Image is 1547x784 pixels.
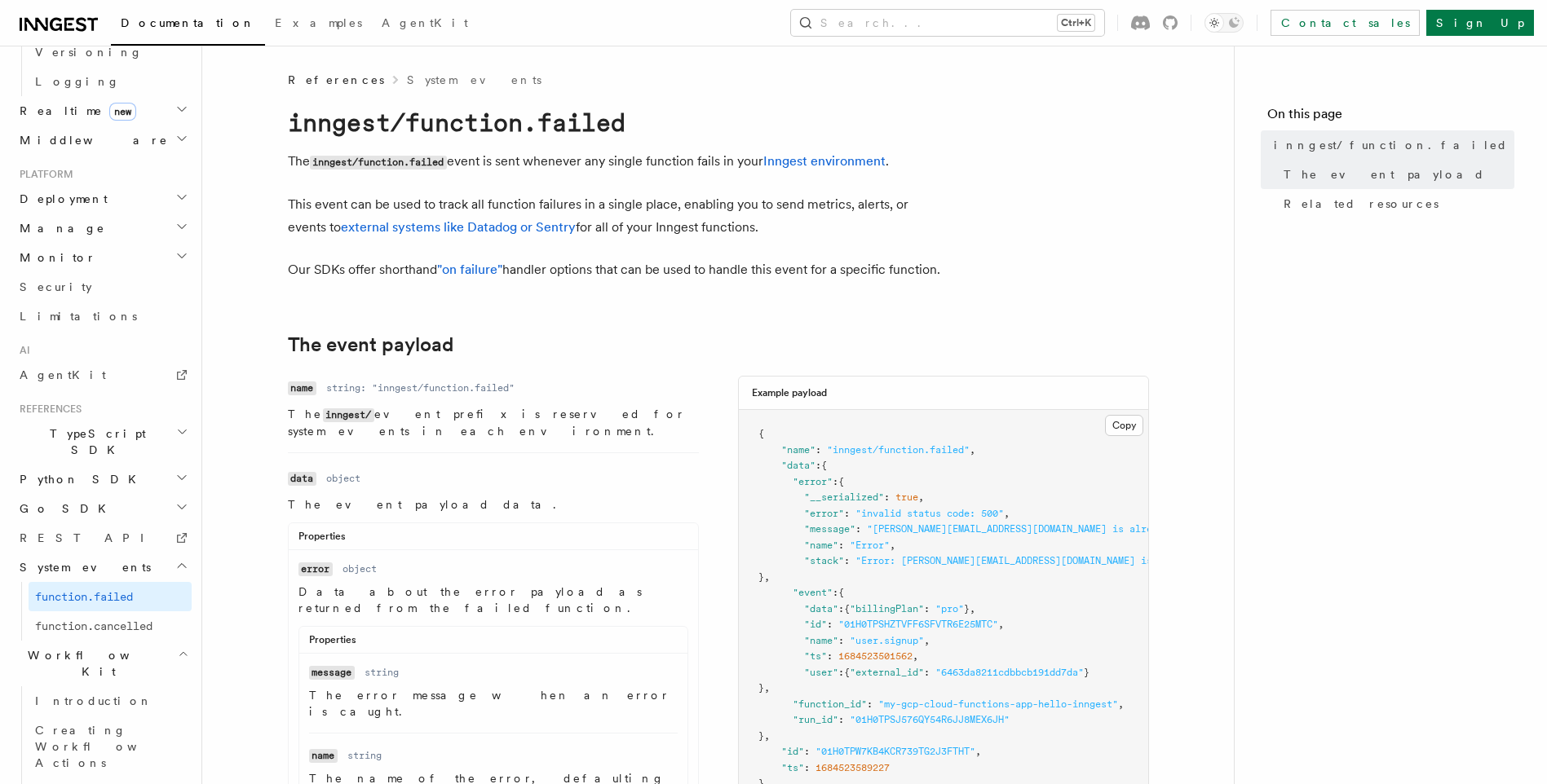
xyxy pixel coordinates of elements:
p: Data about the error payload as returned from the failed function. [298,584,688,616]
span: REST API [20,531,158,544]
span: "user.signup" [850,635,924,646]
div: Properties [299,633,687,654]
a: inngest/function.failed [1267,130,1514,160]
span: Security [20,280,92,293]
span: "id" [804,619,827,630]
p: The error message when an error is caught. [309,687,678,720]
span: , [918,491,924,503]
span: { [821,460,827,471]
span: AI [13,344,30,357]
button: Workflow Kit [13,641,192,686]
span: TypeScript SDK [13,425,176,458]
a: REST API [13,523,192,553]
span: : [804,762,810,773]
span: Related resources [1284,196,1439,212]
span: The event payload [1284,166,1485,183]
code: inngest/function.failed [310,156,447,170]
span: "ts" [804,650,827,662]
span: , [970,444,975,456]
code: message [309,666,355,680]
span: Workflow Kit [13,647,178,680]
span: , [975,746,981,757]
a: AgentKit [372,5,478,44]
a: The event payload [1277,160,1514,189]
a: Examples [265,5,372,44]
span: } [758,682,764,694]
span: "name" [804,635,838,646]
a: Related resources [1277,189,1514,218]
code: data [288,472,316,486]
span: Limitations [20,310,137,323]
span: "data" [804,603,838,614]
span: Documentation [121,16,255,29]
dd: string [347,749,382,762]
span: Introduction [35,694,152,707]
button: Search...Ctrl+K [791,10,1104,36]
dd: object [343,562,377,575]
button: Toggle dark mode [1204,13,1244,33]
span: : [815,460,821,471]
span: "ts" [781,762,804,773]
a: "on failure" [437,262,502,277]
a: function.failed [29,582,192,611]
span: Middleware [13,132,168,148]
span: : [867,698,873,710]
button: Middleware [13,126,192,155]
span: , [970,603,975,614]
a: The event payload [288,333,453,356]
a: external systems like Datadog or Sentry [341,219,576,235]
span: AgentKit [382,16,468,29]
div: Properties [289,530,698,550]
span: true [895,491,918,503]
span: Creating Workflow Actions [35,724,177,769]
span: : [838,540,844,551]
span: Versioning [35,46,143,59]
a: Versioning [29,37,192,67]
span: , [764,571,770,583]
span: "id" [781,746,804,757]
span: : [838,667,844,678]
h4: On this page [1267,104,1514,130]
span: : [844,555,850,566]
code: name [288,381,316,395]
a: Documentation [111,5,265,46]
button: Python SDK [13,465,192,494]
span: "run_id" [793,714,838,725]
span: inngest/function.failed [1274,137,1508,153]
a: Limitations [13,302,192,331]
span: "invalid status code: 500" [855,508,1004,519]
span: , [890,540,895,551]
span: "error" [793,476,833,487]
span: Python SDK [13,471,146,487]
span: function.cancelled [35,619,152,632]
button: Copy [1105,415,1143,436]
span: : [855,523,861,535]
span: "function_id" [793,698,867,710]
span: : [884,491,890,503]
span: "billingPlan" [850,603,924,614]
span: "error" [804,508,844,519]
span: Platform [13,168,73,181]
span: "01H0TPSHZTVFF6SFVTR6E25MTC" [838,619,998,630]
span: "Error" [850,540,890,551]
span: { [844,667,850,678]
span: "01H0TPW7KB4KCR739TG2J3FTHT" [815,746,975,757]
a: Introduction [29,686,192,716]
span: } [964,603,970,614]
span: : [838,603,844,614]
span: : [924,603,930,614]
span: : [827,619,833,630]
a: System events [407,72,541,88]
button: System events [13,553,192,582]
h3: Example payload [752,386,827,399]
span: : [815,444,821,456]
span: : [838,635,844,646]
span: } [758,571,764,583]
a: function.cancelled [29,611,192,641]
a: Creating Workflow Actions [29,716,192,777]
span: "stack" [804,555,844,566]
p: The event payload data. [288,496,699,513]
span: 1684523501562 [838,650,913,662]
p: Our SDKs offer shorthand handler options that can be used to handle this event for a specific fun... [288,258,940,281]
span: , [924,635,930,646]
